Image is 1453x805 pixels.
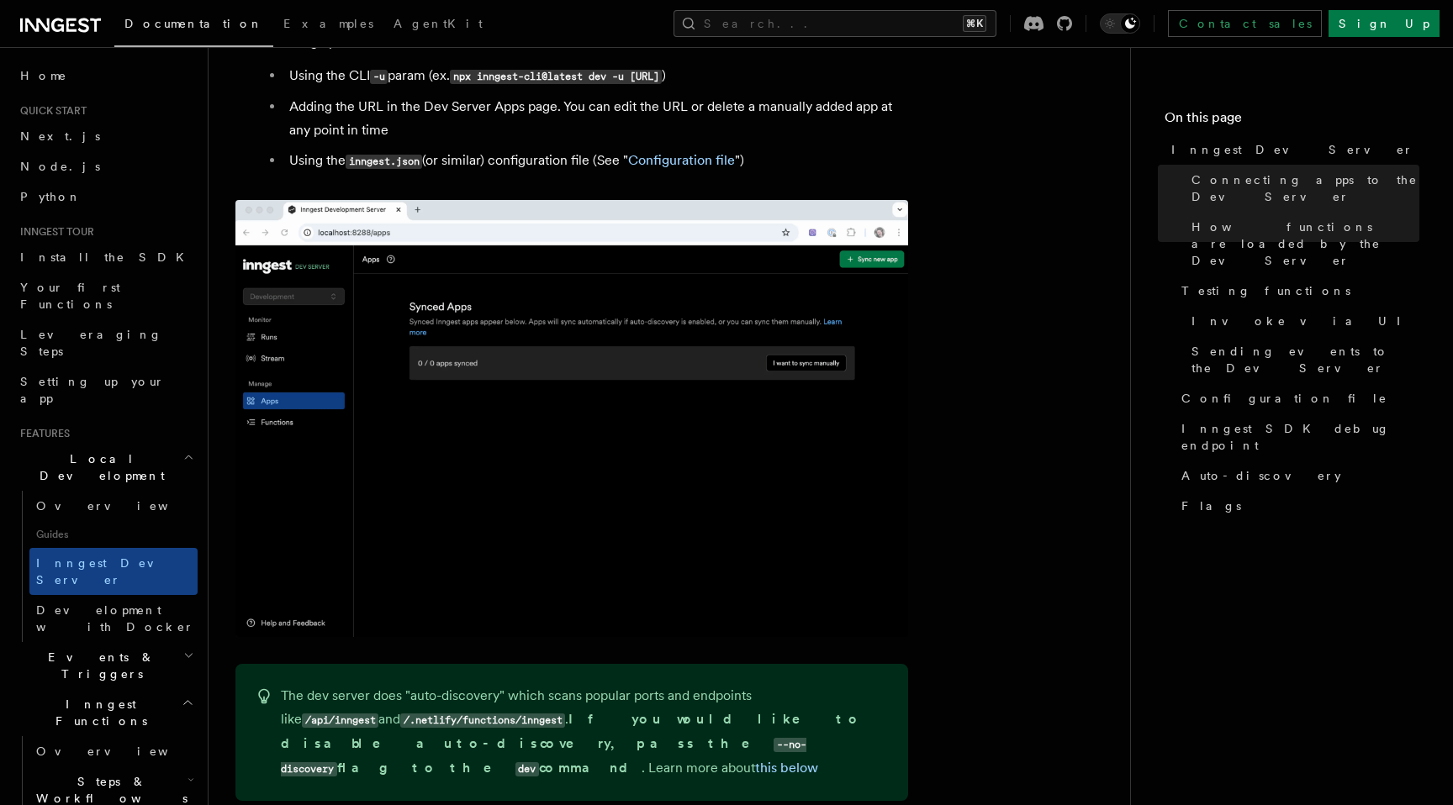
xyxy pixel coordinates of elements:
[13,689,198,736] button: Inngest Functions
[284,64,908,88] li: Using the CLI param (ex. )
[124,17,263,30] span: Documentation
[1191,171,1419,205] span: Connecting apps to the Dev Server
[1191,218,1419,269] span: How functions are loaded by the Dev Server
[1191,343,1419,376] span: Sending events to the Dev Server
[13,427,70,440] span: Features
[235,200,908,637] img: Dev Server demo manually syncing an app
[20,328,162,358] span: Leveraging Steps
[20,281,120,311] span: Your first Functions
[36,603,194,634] span: Development with Docker
[29,548,198,595] a: Inngest Dev Server
[1165,108,1419,134] h4: On this page
[1185,212,1419,276] a: How functions are loaded by the Dev Server
[13,444,198,491] button: Local Development
[20,67,67,84] span: Home
[394,17,483,30] span: AgentKit
[383,5,493,45] a: AgentKit
[755,760,818,776] a: this below
[284,149,908,173] li: Using the (or similar) configuration file (See " ")
[13,491,198,642] div: Local Development
[1181,390,1387,407] span: Configuration file
[1175,383,1419,413] a: Configuration file
[13,319,198,366] a: Leveraging Steps
[257,7,908,173] li: : You scan explicitly add the URL of the app to the Dev Server using one of the following options:
[36,744,209,758] span: Overview
[13,61,198,91] a: Home
[1185,165,1419,212] a: Connecting apps to the Dev Server
[1181,497,1241,514] span: Flags
[281,738,806,776] code: --no-discovery
[13,225,94,239] span: Inngest tour
[13,121,198,151] a: Next.js
[1191,313,1415,329] span: Invoke via UI
[283,17,373,30] span: Examples
[13,366,198,413] a: Setting up your app
[13,642,198,689] button: Events & Triggers
[114,5,273,47] a: Documentation
[1175,460,1419,491] a: Auto-discovery
[1168,10,1322,37] a: Contact sales
[13,182,198,212] a: Python
[1171,141,1413,158] span: Inngest Dev Server
[1185,336,1419,383] a: Sending events to the Dev Server
[13,649,183,682] span: Events & Triggers
[20,250,194,264] span: Install the SDK
[20,375,165,405] span: Setting up your app
[273,5,383,45] a: Examples
[1165,134,1419,165] a: Inngest Dev Server
[281,684,888,781] p: The dev server does "auto-discovery" which scans popular ports and endpoints like and . . Learn m...
[674,10,996,37] button: Search...⌘K
[1181,467,1341,484] span: Auto-discovery
[1181,282,1350,299] span: Testing functions
[20,190,82,203] span: Python
[20,129,100,143] span: Next.js
[36,556,180,587] span: Inngest Dev Server
[13,242,198,272] a: Install the SDK
[1175,276,1419,306] a: Testing functions
[400,713,565,728] code: /.netlify/functions/inngest
[450,70,662,84] code: npx inngest-cli@latest dev -u [URL]
[29,736,198,766] a: Overview
[29,521,198,548] span: Guides
[13,104,87,118] span: Quick start
[1181,420,1419,454] span: Inngest SDK debug endpoint
[13,272,198,319] a: Your first Functions
[281,711,862,776] strong: If you would like to disable auto-discovery, pass the flag to the command
[284,95,908,142] li: Adding the URL in the Dev Server Apps page. You can edit the URL or delete a manually added app a...
[29,491,198,521] a: Overview
[1175,491,1419,521] a: Flags
[29,595,198,642] a: Development with Docker
[1175,413,1419,460] a: Inngest SDK debug endpoint
[1185,306,1419,336] a: Invoke via UI
[302,713,378,728] code: /api/inngest
[963,15,986,32] kbd: ⌘K
[13,450,183,484] span: Local Development
[1100,13,1140,34] button: Toggle dark mode
[20,160,100,173] span: Node.js
[370,70,388,84] code: -u
[346,155,422,169] code: inngest.json
[13,696,182,729] span: Inngest Functions
[36,499,209,513] span: Overview
[1329,10,1440,37] a: Sign Up
[515,762,539,776] code: dev
[628,152,735,168] a: Configuration file
[13,151,198,182] a: Node.js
